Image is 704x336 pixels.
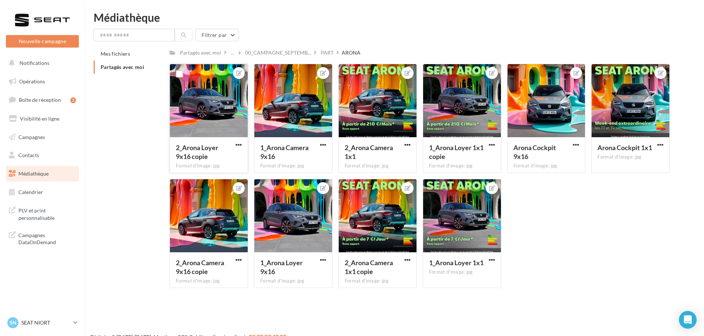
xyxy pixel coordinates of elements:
[176,143,218,160] span: 2_Arona Loyer 9x16 copie
[260,143,309,160] span: 1_Arona Camera 9x16
[429,269,495,276] div: Format d'image: jpg
[4,202,80,224] a: PLV et print personnalisable
[513,163,579,169] div: Format d'image: jpg
[260,259,303,276] span: 1_Arona Loyer 9x16
[94,12,695,23] div: Médiathèque
[18,189,43,195] span: Calendrier
[70,97,76,103] div: 3
[101,51,130,57] span: Mes fichiers
[4,92,80,108] a: Boîte de réception3
[597,154,663,160] div: Format d'image: jpg
[4,184,80,200] a: Calendrier
[429,259,484,267] span: 1_Arona Loyer 1x1
[429,163,495,169] div: Format d'image: jpg
[229,48,236,58] div: ...
[6,316,79,330] a: SN SEAT NIORT
[4,166,80,181] a: Médiathèque
[101,64,144,70] span: Partagés avec moi
[345,143,393,160] span: 2_Arona Camera 1x1
[4,129,80,145] a: Campagnes
[679,311,697,329] div: Open Intercom Messenger
[4,227,80,249] a: Campagnes DataOnDemand
[18,205,76,221] span: PLV et print personnalisable
[19,97,61,103] span: Boîte de réception
[176,278,242,284] div: Format d'image: jpg
[180,49,221,56] div: Partagés avec moi
[195,29,239,41] button: Filtrer par
[260,163,326,169] div: Format d'image: jpg
[21,319,70,326] p: SEAT NIORT
[18,230,76,246] span: Campagnes DataOnDemand
[19,78,45,84] span: Opérations
[4,55,77,71] button: Notifications
[18,134,45,140] span: Campagnes
[513,143,556,160] span: Arona Cockpit 9x16
[10,319,17,326] span: SN
[429,143,484,160] span: 1_Arona Loyer 1x1 copie
[345,278,411,284] div: Format d'image: jpg
[4,111,80,127] a: Visibilité en ligne
[342,49,360,56] div: ARONA
[176,163,242,169] div: Format d'image: jpg
[345,163,411,169] div: Format d'image: jpg
[4,74,80,89] a: Opérations
[18,152,39,158] span: Contacts
[20,115,59,122] span: Visibilité en ligne
[345,259,393,276] span: 2_Arona Camera 1x1 copie
[20,60,49,66] span: Notifications
[176,259,224,276] span: 2_Arona Camera 9x16 copie
[260,278,326,284] div: Format d'image: jpg
[6,35,79,48] button: Nouvelle campagne
[321,49,334,56] div: PART
[597,143,652,152] span: Arona Cockpit 1x1
[4,148,80,163] a: Contacts
[245,49,311,56] span: 00_CAMPAGNE_SEPTEMB...
[18,170,49,177] span: Médiathèque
